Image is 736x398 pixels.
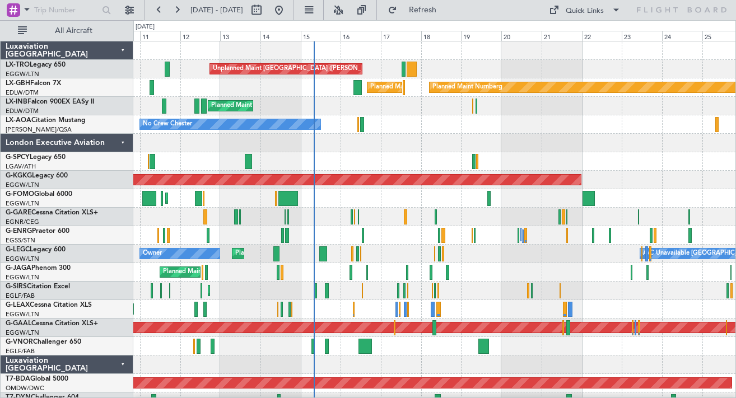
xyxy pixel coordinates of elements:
span: Refresh [399,6,446,14]
div: 21 [542,31,582,41]
div: Owner [143,245,162,262]
a: LGAV/ATH [6,162,36,171]
a: EDLW/DTM [6,107,39,115]
div: 20 [501,31,542,41]
a: EGLF/FAB [6,292,35,300]
span: G-KGKG [6,172,32,179]
a: EGGW/LTN [6,70,39,78]
a: G-LEGCLegacy 600 [6,246,66,253]
a: EGGW/LTN [6,273,39,282]
div: Quick Links [566,6,604,17]
a: G-KGKGLegacy 600 [6,172,68,179]
a: EGSS/STN [6,236,35,245]
div: Planned Maint [GEOGRAPHIC_DATA] ([GEOGRAPHIC_DATA]) [235,245,412,262]
div: 17 [381,31,421,41]
a: G-SPCYLegacy 650 [6,154,66,161]
div: Planned Maint [GEOGRAPHIC_DATA] ([GEOGRAPHIC_DATA]) [163,264,339,280]
div: 23 [622,31,662,41]
div: 15 [301,31,341,41]
button: Quick Links [543,1,626,19]
a: EGGW/LTN [6,310,39,319]
span: G-JAGA [6,265,31,271]
a: LX-INBFalcon 900EX EASy II [6,99,94,105]
span: G-VNOR [6,339,33,345]
span: G-GAAL [6,320,31,327]
a: G-VNORChallenger 650 [6,339,81,345]
a: LX-AOACitation Mustang [6,117,86,124]
span: G-LEGC [6,246,30,253]
span: T7-BDA [6,376,30,382]
a: G-GARECessna Citation XLS+ [6,209,98,216]
div: Planned Maint [GEOGRAPHIC_DATA] ([GEOGRAPHIC_DATA]) [211,97,388,114]
span: G-GARE [6,209,31,216]
a: OMDW/DWC [6,384,44,392]
div: 14 [260,31,301,41]
span: G-ENRG [6,228,32,235]
a: EGGW/LTN [6,329,39,337]
a: G-LEAXCessna Citation XLS [6,302,92,308]
a: LX-TROLegacy 650 [6,62,66,68]
span: LX-GBH [6,80,30,87]
div: 19 [461,31,501,41]
div: 18 [421,31,462,41]
a: EGLF/FAB [6,347,35,355]
span: All Aircraft [29,27,118,35]
div: 16 [341,31,381,41]
a: EGGW/LTN [6,255,39,263]
a: EDLW/DTM [6,88,39,97]
div: Unplanned Maint [GEOGRAPHIC_DATA] ([PERSON_NAME] Intl) [213,60,394,77]
span: LX-TRO [6,62,30,68]
span: G-SPCY [6,154,30,161]
div: Planned Maint Nurnberg [432,79,502,96]
a: EGGW/LTN [6,181,39,189]
span: LX-INB [6,99,27,105]
div: Planned Maint [GEOGRAPHIC_DATA] ([GEOGRAPHIC_DATA]) [370,79,547,96]
span: [DATE] - [DATE] [190,5,243,15]
div: 22 [582,31,622,41]
span: G-SIRS [6,283,27,290]
a: T7-BDAGlobal 5000 [6,376,68,382]
a: G-FOMOGlobal 6000 [6,191,72,198]
a: G-GAALCessna Citation XLS+ [6,320,98,327]
a: EGGW/LTN [6,199,39,208]
a: G-JAGAPhenom 300 [6,265,71,271]
a: G-ENRGPraetor 600 [6,228,69,235]
span: LX-AOA [6,117,31,124]
button: All Aircraft [12,22,122,40]
a: G-SIRSCitation Excel [6,283,70,290]
div: 12 [180,31,221,41]
div: No Crew Chester [143,116,192,133]
a: LX-GBHFalcon 7X [6,80,61,87]
span: G-LEAX [6,302,30,308]
div: 24 [662,31,702,41]
div: 13 [220,31,260,41]
input: Trip Number [34,2,99,18]
button: Refresh [383,1,450,19]
a: EGNR/CEG [6,218,39,226]
div: 11 [140,31,180,41]
span: G-FOMO [6,191,34,198]
div: [DATE] [136,22,155,32]
a: [PERSON_NAME]/QSA [6,125,72,134]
